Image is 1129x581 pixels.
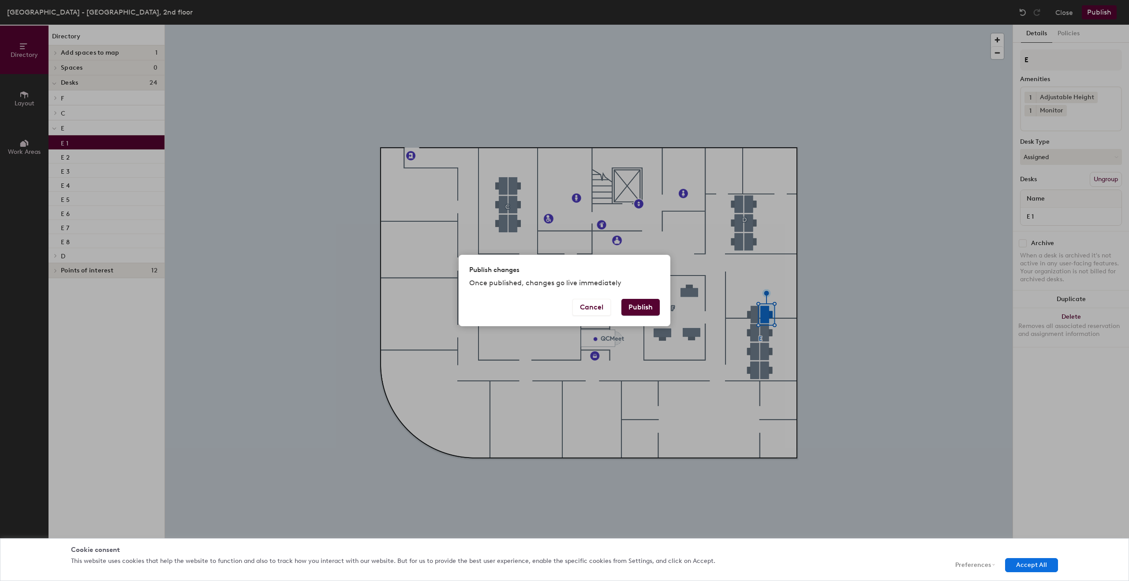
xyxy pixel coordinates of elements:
h2: Publish changes [469,265,520,275]
div: Cookie consent [71,545,1058,555]
button: Cancel [572,299,611,316]
p: This website uses cookies that help the website to function and also to track how you interact wi... [71,556,715,566]
button: Preferences [944,558,998,572]
button: Accept All [1005,558,1058,572]
p: Once published, changes go live immediately [469,278,660,288]
button: Publish [621,299,660,316]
